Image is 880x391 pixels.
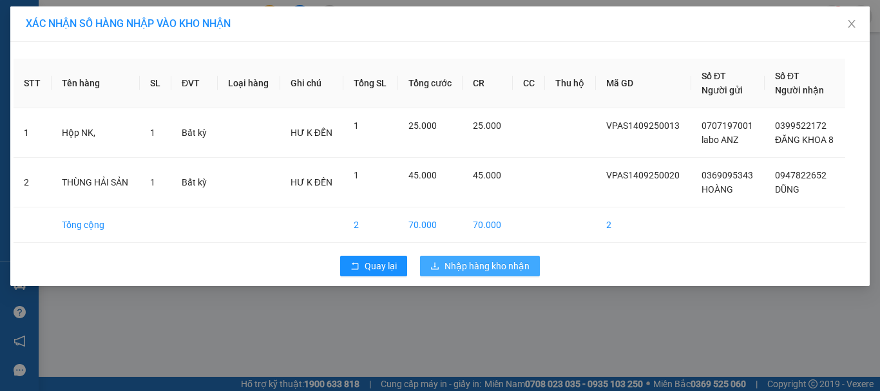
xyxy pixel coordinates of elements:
[28,93,79,101] span: 10:48:06 [DATE]
[26,17,231,30] span: XÁC NHẬN SỐ HÀNG NHẬP VÀO KHO NHẬN
[775,135,834,145] span: ĐĂNG KHOA 8
[775,184,799,195] span: DŨNG
[102,21,173,37] span: Bến xe [GEOGRAPHIC_DATA]
[102,7,177,18] strong: ĐỒNG PHƯỚC
[52,108,140,158] td: Hộp NK,
[4,83,136,91] span: [PERSON_NAME]:
[775,85,824,95] span: Người nhận
[150,177,155,187] span: 1
[702,85,743,95] span: Người gửi
[365,259,397,273] span: Quay lại
[775,71,799,81] span: Số ĐT
[702,120,753,131] span: 0707197001
[408,170,437,180] span: 45.000
[398,207,463,243] td: 70.000
[4,93,79,101] span: In ngày:
[775,120,827,131] span: 0399522172
[408,120,437,131] span: 25.000
[702,135,738,145] span: labo ANZ
[171,59,218,108] th: ĐVT
[171,108,218,158] td: Bất kỳ
[606,120,680,131] span: VPAS1409250013
[171,158,218,207] td: Bất kỳ
[702,170,753,180] span: 0369095343
[354,170,359,180] span: 1
[702,184,733,195] span: HOÀNG
[140,59,171,108] th: SL
[775,170,827,180] span: 0947822652
[102,39,177,55] span: 01 Võ Văn Truyện, KP.1, Phường 2
[596,59,691,108] th: Mã GD
[834,6,870,43] button: Close
[513,59,546,108] th: CC
[343,59,397,108] th: Tổng SL
[52,59,140,108] th: Tên hàng
[291,177,332,187] span: HƯ K ĐỀN
[5,8,62,64] img: logo
[343,207,397,243] td: 2
[430,262,439,272] span: download
[350,262,359,272] span: rollback
[354,120,359,131] span: 1
[14,108,52,158] td: 1
[702,71,726,81] span: Số ĐT
[847,19,857,29] span: close
[150,128,155,138] span: 1
[52,207,140,243] td: Tổng cộng
[445,259,530,273] span: Nhập hàng kho nhận
[420,256,540,276] button: downloadNhập hàng kho nhận
[218,59,280,108] th: Loại hàng
[473,120,501,131] span: 25.000
[596,207,691,243] td: 2
[398,59,463,108] th: Tổng cước
[291,128,332,138] span: HƯ K ĐỀN
[340,256,407,276] button: rollbackQuay lại
[64,82,136,91] span: VPBC1409250005
[35,70,158,80] span: -----------------------------------------
[473,170,501,180] span: 45.000
[545,59,595,108] th: Thu hộ
[14,158,52,207] td: 2
[463,207,512,243] td: 70.000
[52,158,140,207] td: THÙNG HẢI SẢN
[463,59,512,108] th: CR
[102,57,158,65] span: Hotline: 19001152
[280,59,344,108] th: Ghi chú
[606,170,680,180] span: VPAS1409250020
[14,59,52,108] th: STT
